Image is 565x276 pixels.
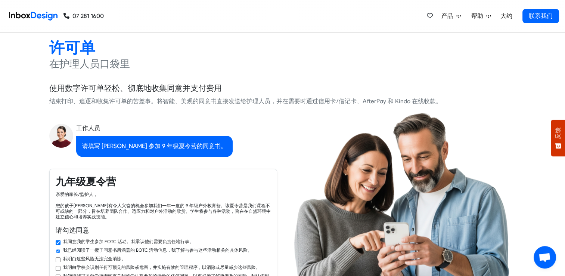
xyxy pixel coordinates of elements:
span: 产品 [441,12,456,21]
div: 结束打印、追逐和收集许可单的苦差事。将智能、美观的同意书直接发送给护理人员，并在需要时通过信用卡/借记卡、AfterPay 和 Kindo 在线收款。 [49,97,516,106]
a: 大约 [498,9,514,24]
span: 帮助 [471,12,486,21]
a: 开放式聊天 [534,246,556,269]
div: 工作人员 [76,124,233,133]
a: 帮助 [468,9,494,24]
span: 反馈 [554,127,562,139]
img: staff_avatar.png [49,124,73,148]
label: 我同意我的学生参加 EOTC 活动。我承认他们需要负责任地行事。 [63,239,194,244]
h6: 请勾选同意 [56,226,271,235]
a: 产品 [438,9,464,24]
div: 请填写 [PERSON_NAME] 参加 9 年级夏令营的同意书。 [76,136,233,157]
h2: 许可单 [49,38,516,57]
font: 07 281 1600 [72,12,104,19]
label: 我明白学校会识别任何可预见的风险或危害，并实施有效的管理程序，以消除或尽量减少这些风险。 [63,264,260,270]
button: 反馈 - 显示调查 [551,120,565,156]
div: 亲爱的家长/监护人， 您的孩子[PERSON_NAME]有令人兴奋的机会参加我们一年一度的 9 年级户外教育营。该夏令营是我们课程不可或缺的一部分，旨在培养团队合作、适应力和对户外活动的欣赏。学... [56,191,271,220]
h5: 使用数字许可单轻松、彻底地收集同意并支付费用 [49,83,222,94]
a: 07 281 1600 [63,12,104,21]
h4: 在护理人员口袋里 [49,57,516,71]
label: 我已经阅读了一攬子同意书所涵盖的 EOTC 活动信息，我了解与参与这些活动相关的具体风险。 [63,247,252,253]
a: 联系我们 [522,9,559,23]
label: 我明白这些风险无法完全消除。 [63,256,126,261]
h4: 九年级夏令营 [56,175,271,188]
